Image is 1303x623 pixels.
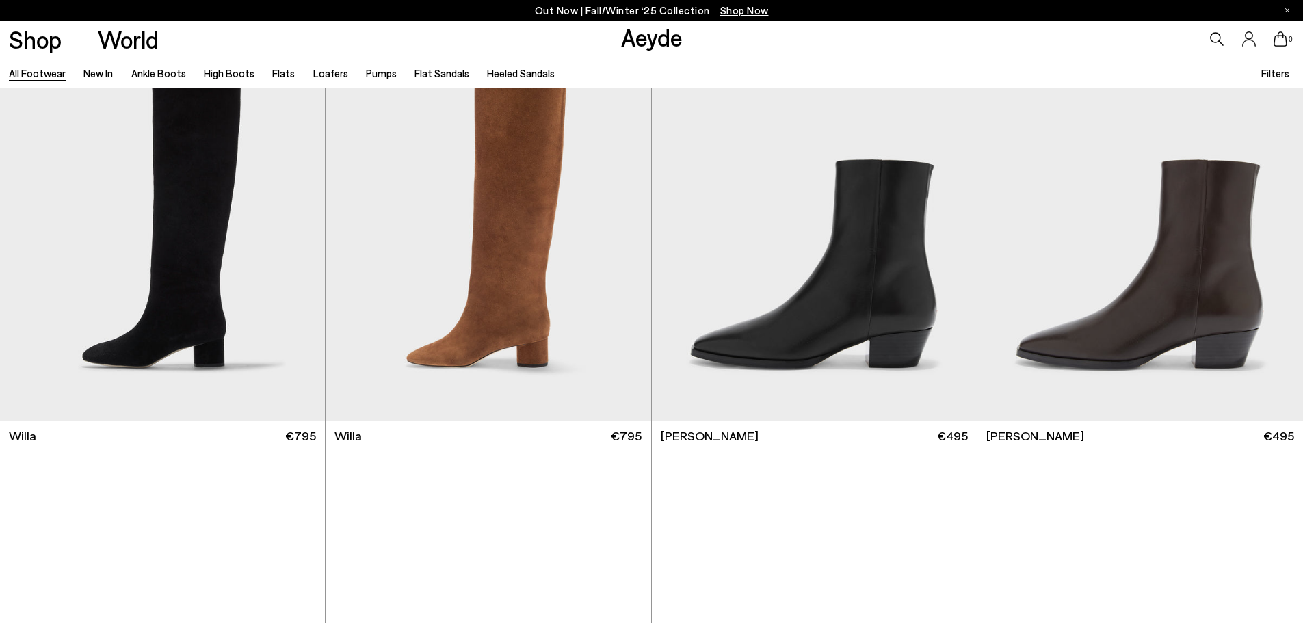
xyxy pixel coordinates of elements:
span: 0 [1287,36,1294,43]
a: Shop [9,27,62,51]
a: Flats [272,67,295,79]
a: High Boots [204,67,254,79]
img: Baba Pointed Cowboy Boots [977,12,1303,421]
a: New In [83,67,113,79]
span: [PERSON_NAME] [986,427,1084,445]
span: €795 [611,427,642,445]
p: Out Now | Fall/Winter ‘25 Collection [535,2,769,19]
a: Willa €795 [326,421,650,451]
a: [PERSON_NAME] €495 [977,421,1303,451]
a: All Footwear [9,67,66,79]
a: Heeled Sandals [487,67,555,79]
a: Loafers [313,67,348,79]
span: [PERSON_NAME] [661,427,759,445]
span: €495 [937,427,968,445]
img: Willa Suede Knee-High Boots [326,12,650,421]
img: Baba Pointed Cowboy Boots [652,12,977,421]
span: Willa [334,427,362,445]
span: Navigate to /collections/new-in [720,4,769,16]
a: World [98,27,159,51]
span: €795 [285,427,316,445]
span: €495 [1263,427,1294,445]
a: [PERSON_NAME] €495 [652,421,977,451]
span: Filters [1261,67,1289,79]
a: Flat Sandals [414,67,469,79]
a: Aeyde [621,23,683,51]
span: Willa [9,427,36,445]
a: Pumps [366,67,397,79]
a: Ankle Boots [131,67,186,79]
a: 0 [1274,31,1287,47]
